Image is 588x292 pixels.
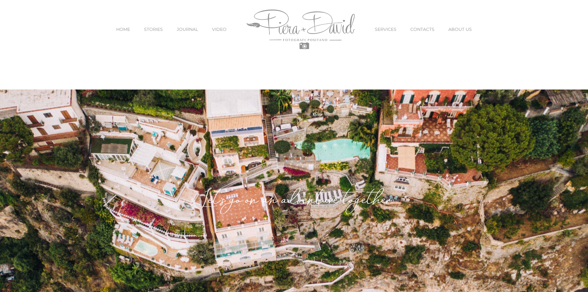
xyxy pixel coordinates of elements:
span: SERVICES [375,27,396,31]
img: Piera Plus David Photography Positano Logo [247,10,355,49]
a: STORIES [144,16,163,42]
a: VIDEO [212,16,226,42]
em: Let's go on an adventure together [198,192,389,212]
a: CONTACTS [410,16,434,42]
span: CONTACTS [410,27,434,31]
a: HOME [116,16,130,42]
a: JOURNAL [177,16,198,42]
span: VIDEO [212,27,226,31]
a: SERVICES [375,16,396,42]
span: ABOUT US [448,27,472,31]
a: ABOUT US [448,16,472,42]
span: JOURNAL [177,27,198,31]
span: HOME [116,27,130,31]
span: STORIES [144,27,163,31]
